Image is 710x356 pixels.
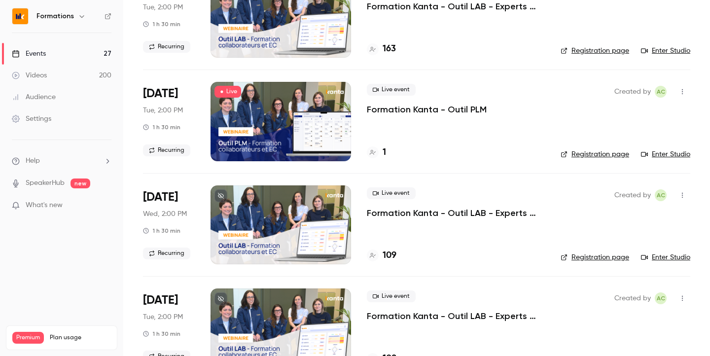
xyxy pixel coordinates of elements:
[143,41,190,53] span: Recurring
[26,156,40,166] span: Help
[143,248,190,259] span: Recurring
[143,123,180,131] div: 1 h 30 min
[143,144,190,156] span: Recurring
[641,149,690,159] a: Enter Studio
[561,46,629,56] a: Registration page
[614,86,651,98] span: Created by
[383,42,396,56] h4: 163
[367,290,416,302] span: Live event
[12,156,111,166] li: help-dropdown-opener
[383,249,396,262] h4: 109
[143,2,183,12] span: Tue, 2:00 PM
[367,310,545,322] a: Formation Kanta - Outil LAB - Experts Comptables & Collaborateurs
[12,49,46,59] div: Events
[641,46,690,56] a: Enter Studio
[50,334,111,342] span: Plan usage
[367,0,545,12] a: Formation Kanta - Outil LAB - Experts Comptables & Collaborateurs
[367,146,386,159] a: 1
[143,82,195,161] div: Sep 2 Tue, 2:00 PM (Europe/Paris)
[367,249,396,262] a: 109
[655,292,667,304] span: Anaïs Cachelou
[614,292,651,304] span: Created by
[12,8,28,24] img: Formations
[657,86,665,98] span: AC
[143,312,183,322] span: Tue, 2:00 PM
[36,11,74,21] h6: Formations
[12,332,44,344] span: Premium
[367,207,545,219] a: Formation Kanta - Outil LAB - Experts Comptables & Collaborateurs
[12,71,47,80] div: Videos
[12,92,56,102] div: Audience
[214,86,241,98] span: Live
[383,146,386,159] h4: 1
[561,149,629,159] a: Registration page
[26,200,63,211] span: What's new
[657,292,665,304] span: AC
[143,292,178,308] span: [DATE]
[367,104,487,115] a: Formation Kanta - Outil PLM
[367,42,396,56] a: 163
[641,252,690,262] a: Enter Studio
[561,252,629,262] a: Registration page
[100,201,111,210] iframe: Noticeable Trigger
[143,86,178,102] span: [DATE]
[367,187,416,199] span: Live event
[657,189,665,201] span: AC
[655,189,667,201] span: Anaïs Cachelou
[614,189,651,201] span: Created by
[143,209,187,219] span: Wed, 2:00 PM
[12,114,51,124] div: Settings
[71,178,90,188] span: new
[143,189,178,205] span: [DATE]
[143,106,183,115] span: Tue, 2:00 PM
[143,227,180,235] div: 1 h 30 min
[143,330,180,338] div: 1 h 30 min
[143,20,180,28] div: 1 h 30 min
[655,86,667,98] span: Anaïs Cachelou
[26,178,65,188] a: SpeakerHub
[367,84,416,96] span: Live event
[143,185,195,264] div: Sep 3 Wed, 2:00 PM (Europe/Paris)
